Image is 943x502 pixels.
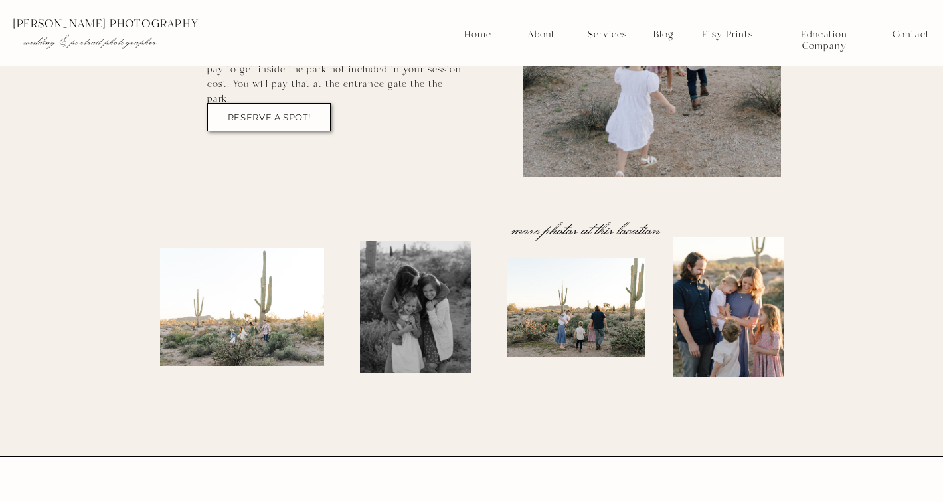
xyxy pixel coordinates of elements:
[582,29,632,41] a: Services
[893,29,929,41] a: Contact
[471,218,701,237] p: more photos at this location
[524,29,558,41] a: About
[464,29,492,41] a: Home
[778,29,870,41] a: Education Company
[13,18,264,30] p: [PERSON_NAME] photography
[23,35,236,48] p: wedding & portrait photographer
[649,29,678,41] a: Blog
[697,29,758,41] a: Etsy Prints
[225,112,313,122] a: RESERVE A SPOT!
